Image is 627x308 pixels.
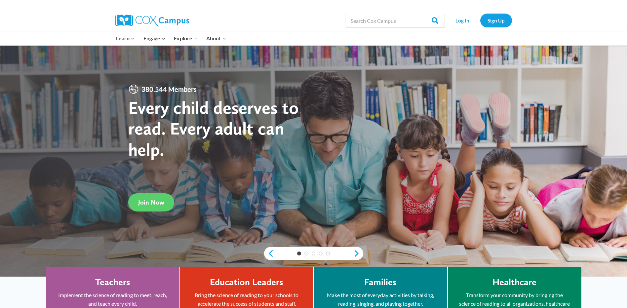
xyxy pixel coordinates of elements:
[326,251,330,255] a: 5
[143,34,166,43] span: Engage
[95,277,130,288] h4: Teachers
[138,198,164,206] span: Join Now
[364,277,397,288] h4: Families
[128,193,174,212] a: Join Now
[264,250,274,257] a: previous
[448,14,512,27] nav: Secondary Navigation
[448,14,477,27] a: Log In
[116,34,135,43] span: Learn
[304,251,308,255] a: 2
[319,251,323,255] a: 4
[206,34,226,43] span: About
[492,277,536,288] h4: Healthcare
[297,251,301,255] a: 1
[264,247,363,260] div: content slider buttons
[174,34,198,43] span: Explore
[480,14,512,27] a: Sign Up
[353,250,363,257] a: next
[56,291,170,308] p: Implement the science of reading to meet, reach, and teach every child.
[210,277,283,288] h4: Education Leaders
[190,291,303,308] p: Bring the science of reading to your schools to accelerate the success of students and staff.
[312,251,316,255] a: 3
[115,15,189,26] img: Cox Campus
[128,97,299,160] strong: Every child deserves to read. Every adult can help.
[112,31,230,45] nav: Primary Navigation
[324,291,437,308] p: Make the most of everyday activities by talking, reading, singing, and playing together.
[139,84,199,95] span: 380,544 Members
[346,14,445,27] input: Search Cox Campus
